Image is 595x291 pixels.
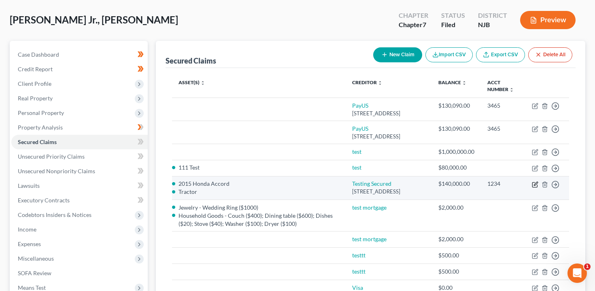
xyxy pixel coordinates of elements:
div: $130,090.00 [438,125,474,133]
span: Unsecured Priority Claims [18,153,85,160]
i: unfold_more [509,87,514,92]
a: testtt [352,252,365,259]
button: Import CSV [425,47,473,62]
div: Secured Claims [166,56,216,66]
div: Status [441,11,465,20]
div: [STREET_ADDRESS] [352,133,425,140]
span: Codebtors Insiders & Notices [18,211,91,218]
div: Chapter [399,11,428,20]
a: Acct Number unfold_more [487,79,514,92]
button: Preview [520,11,576,29]
iframe: Intercom live chat [567,263,587,283]
li: 111 Test [178,164,339,172]
div: $2,000.00 [438,204,474,212]
span: Lawsuits [18,182,40,189]
li: Jewelry - Wedding Ring ($1000) [178,204,339,212]
span: Case Dashboard [18,51,59,58]
div: NJB [478,20,507,30]
a: Asset(s) unfold_more [178,79,205,85]
span: Expenses [18,240,41,247]
div: District [478,11,507,20]
span: Property Analysis [18,124,63,131]
span: 7 [423,21,426,28]
a: Credit Report [11,62,148,76]
a: Testing Secured [352,180,391,187]
div: 3465 [487,125,519,133]
div: [STREET_ADDRESS] [352,188,425,195]
span: Executory Contracts [18,197,70,204]
span: Credit Report [18,66,53,72]
div: 1234 [487,180,519,188]
a: PayUS [352,125,368,132]
button: New Claim [373,47,422,62]
a: Balance unfold_more [438,79,467,85]
a: Secured Claims [11,135,148,149]
div: [STREET_ADDRESS] [352,110,425,117]
a: PayUS [352,102,368,109]
div: $130,090.00 [438,102,474,110]
div: Chapter [399,20,428,30]
button: Delete All [528,47,572,62]
div: $2,000.00 [438,235,474,243]
a: Executory Contracts [11,193,148,208]
div: $80,000.00 [438,164,474,172]
span: SOFA Review [18,270,51,276]
span: Personal Property [18,109,64,116]
a: SOFA Review [11,266,148,280]
span: Income [18,226,36,233]
li: 2015 Honda Accord [178,180,339,188]
span: Miscellaneous [18,255,54,262]
li: Household Goods - Couch ($400); Dining table ($600); Dishes ($20); Stove ($40); Washer ($100); Dr... [178,212,339,228]
i: unfold_more [378,81,382,85]
span: Means Test [18,284,46,291]
span: Real Property [18,95,53,102]
a: Unsecured Priority Claims [11,149,148,164]
div: $140,000.00 [438,180,474,188]
span: 1 [584,263,591,270]
a: test [352,164,361,171]
a: Case Dashboard [11,47,148,62]
a: test [352,148,361,155]
a: Property Analysis [11,120,148,135]
a: Visa [352,284,363,291]
div: $500.00 [438,251,474,259]
div: $500.00 [438,268,474,276]
a: Unsecured Nonpriority Claims [11,164,148,178]
span: [PERSON_NAME] Jr., [PERSON_NAME] [10,14,178,25]
a: test mortgage [352,236,387,242]
span: Client Profile [18,80,51,87]
span: Secured Claims [18,138,57,145]
div: 3465 [487,102,519,110]
i: unfold_more [462,81,467,85]
i: unfold_more [200,81,205,85]
a: Export CSV [476,47,525,62]
div: $1,000,000.00 [438,148,474,156]
li: Tractor [178,188,339,196]
div: Filed [441,20,465,30]
a: Lawsuits [11,178,148,193]
a: testtt [352,268,365,275]
a: test mortgage [352,204,387,211]
span: Unsecured Nonpriority Claims [18,168,95,174]
a: Creditor unfold_more [352,79,382,85]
